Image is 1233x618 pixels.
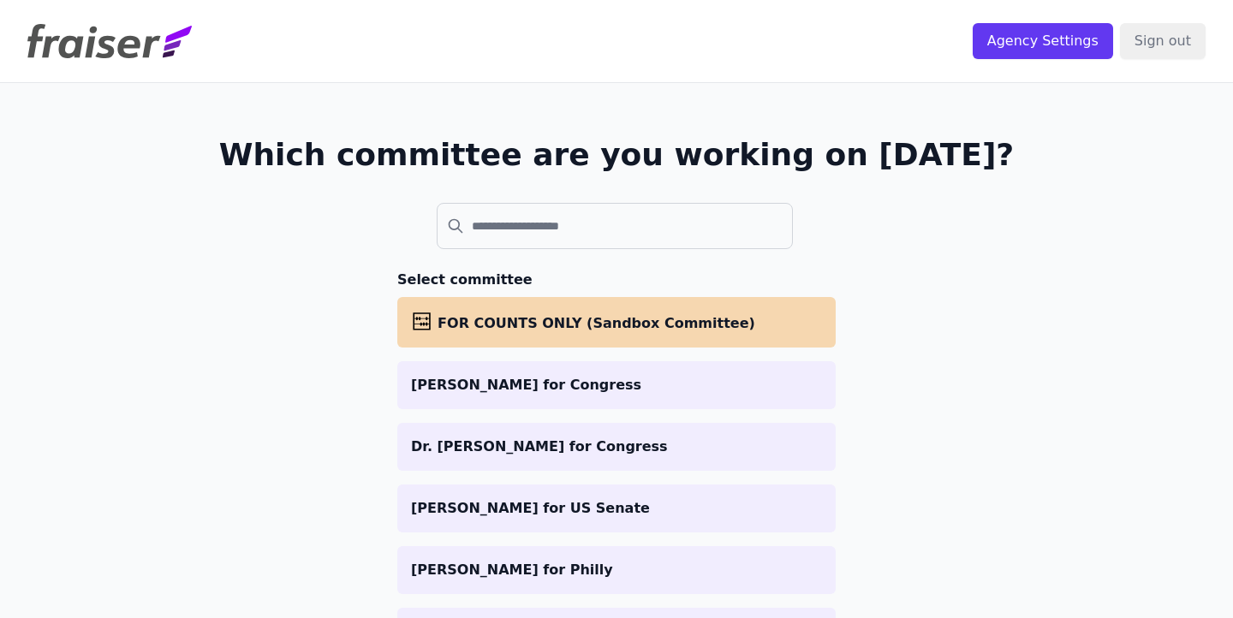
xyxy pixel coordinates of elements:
p: [PERSON_NAME] for Philly [411,560,822,580]
input: Agency Settings [973,23,1113,59]
h1: Which committee are you working on [DATE]? [219,138,1015,172]
img: Fraiser Logo [27,24,192,58]
p: [PERSON_NAME] for Congress [411,375,822,395]
a: [PERSON_NAME] for Philly [397,546,836,594]
h3: Select committee [397,270,836,290]
input: Sign out [1120,23,1206,59]
a: FOR COUNTS ONLY (Sandbox Committee) [397,297,836,348]
a: Dr. [PERSON_NAME] for Congress [397,423,836,471]
p: Dr. [PERSON_NAME] for Congress [411,437,822,457]
a: [PERSON_NAME] for Congress [397,361,836,409]
span: FOR COUNTS ONLY (Sandbox Committee) [438,315,755,331]
p: [PERSON_NAME] for US Senate [411,498,822,519]
a: [PERSON_NAME] for US Senate [397,484,836,532]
